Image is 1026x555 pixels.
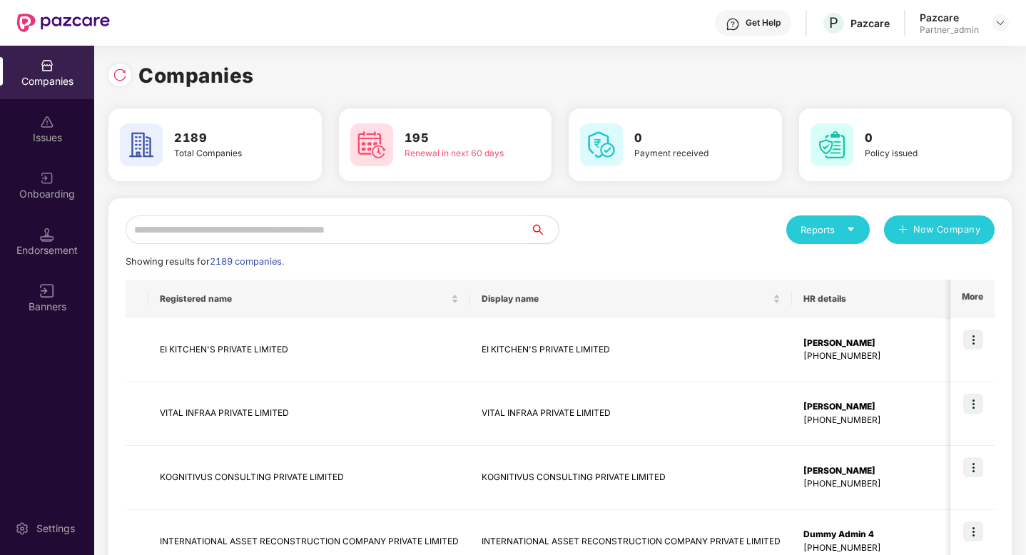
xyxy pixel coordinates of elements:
[529,224,559,235] span: search
[920,11,979,24] div: Pazcare
[350,123,393,166] img: svg+xml;base64,PHN2ZyB4bWxucz0iaHR0cDovL3d3dy53My5vcmcvMjAwMC9zdmciIHdpZHRoPSI2MCIgaGVpZ2h0PSI2MC...
[580,123,623,166] img: svg+xml;base64,PHN2ZyB4bWxucz0iaHR0cDovL3d3dy53My5vcmcvMjAwMC9zdmciIHdpZHRoPSI2MCIgaGVpZ2h0PSI2MC...
[634,147,741,161] div: Payment received
[148,382,470,447] td: VITAL INFRAA PRIVATE LIMITED
[40,228,54,242] img: svg+xml;base64,PHN2ZyB3aWR0aD0iMTQuNSIgaGVpZ2h0PSIxNC41IiB2aWV3Qm94PSIwIDAgMTYgMTYiIGZpbGw9Im5vbm...
[963,457,983,477] img: icon
[126,256,284,267] span: Showing results for
[803,477,950,491] div: [PHONE_NUMBER]
[210,256,284,267] span: 2189 companies.
[148,318,470,382] td: EI KITCHEN'S PRIVATE LIMITED
[726,17,740,31] img: svg+xml;base64,PHN2ZyBpZD0iSGVscC0zMngzMiIgeG1sbnM9Imh0dHA6Ly93d3cudzMub3JnLzIwMDAvc3ZnIiB3aWR0aD...
[803,414,950,427] div: [PHONE_NUMBER]
[32,521,79,536] div: Settings
[913,223,981,237] span: New Company
[884,215,995,244] button: plusNew Company
[792,280,961,318] th: HR details
[529,215,559,244] button: search
[803,464,950,478] div: [PERSON_NAME]
[470,446,792,510] td: KOGNITIVUS CONSULTING PRIVATE LIMITED
[950,280,995,318] th: More
[803,400,950,414] div: [PERSON_NAME]
[40,171,54,185] img: svg+xml;base64,PHN2ZyB3aWR0aD0iMjAiIGhlaWdodD0iMjAiIHZpZXdCb3g9IjAgMCAyMCAyMCIgZmlsbD0ibm9uZSIgeG...
[995,17,1006,29] img: svg+xml;base64,PHN2ZyBpZD0iRHJvcGRvd24tMzJ4MzIiIHhtbG5zPSJodHRwOi8vd3d3LnczLm9yZy8yMDAwL3N2ZyIgd2...
[829,14,838,31] span: P
[40,58,54,73] img: svg+xml;base64,PHN2ZyBpZD0iQ29tcGFuaWVzIiB4bWxucz0iaHR0cDovL3d3dy53My5vcmcvMjAwMC9zdmciIHdpZHRoPS...
[963,394,983,414] img: icon
[482,293,770,305] span: Display name
[120,123,163,166] img: svg+xml;base64,PHN2ZyB4bWxucz0iaHR0cDovL3d3dy53My5vcmcvMjAwMC9zdmciIHdpZHRoPSI2MCIgaGVpZ2h0PSI2MC...
[850,16,890,30] div: Pazcare
[470,280,792,318] th: Display name
[17,14,110,32] img: New Pazcare Logo
[865,147,971,161] div: Policy issued
[801,223,855,237] div: Reports
[920,24,979,36] div: Partner_admin
[15,521,29,536] img: svg+xml;base64,PHN2ZyBpZD0iU2V0dGluZy0yMHgyMCIgeG1sbnM9Imh0dHA6Ly93d3cudzMub3JnLzIwMDAvc3ZnIiB3aW...
[160,293,448,305] span: Registered name
[470,318,792,382] td: EI KITCHEN'S PRIVATE LIMITED
[174,129,280,148] h3: 2189
[405,129,511,148] h3: 195
[746,17,781,29] div: Get Help
[811,123,853,166] img: svg+xml;base64,PHN2ZyB4bWxucz0iaHR0cDovL3d3dy53My5vcmcvMjAwMC9zdmciIHdpZHRoPSI2MCIgaGVpZ2h0PSI2MC...
[40,284,54,298] img: svg+xml;base64,PHN2ZyB3aWR0aD0iMTYiIGhlaWdodD0iMTYiIHZpZXdCb3g9IjAgMCAxNiAxNiIgZmlsbD0ibm9uZSIgeG...
[148,446,470,510] td: KOGNITIVUS CONSULTING PRIVATE LIMITED
[865,129,971,148] h3: 0
[40,115,54,129] img: svg+xml;base64,PHN2ZyBpZD0iSXNzdWVzX2Rpc2FibGVkIiB4bWxucz0iaHR0cDovL3d3dy53My5vcmcvMjAwMC9zdmciIH...
[470,382,792,447] td: VITAL INFRAA PRIVATE LIMITED
[803,350,950,363] div: [PHONE_NUMBER]
[963,521,983,541] img: icon
[148,280,470,318] th: Registered name
[803,541,950,555] div: [PHONE_NUMBER]
[846,225,855,234] span: caret-down
[634,129,741,148] h3: 0
[803,528,950,541] div: Dummy Admin 4
[898,225,908,236] span: plus
[405,147,511,161] div: Renewal in next 60 days
[803,337,950,350] div: [PERSON_NAME]
[113,68,127,82] img: svg+xml;base64,PHN2ZyBpZD0iUmVsb2FkLTMyeDMyIiB4bWxucz0iaHR0cDovL3d3dy53My5vcmcvMjAwMC9zdmciIHdpZH...
[138,60,254,91] h1: Companies
[174,147,280,161] div: Total Companies
[963,330,983,350] img: icon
